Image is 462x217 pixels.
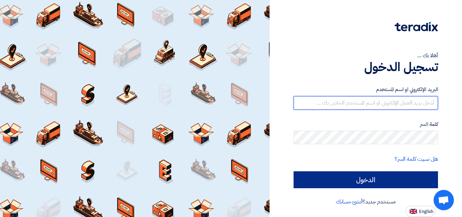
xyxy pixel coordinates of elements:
[410,209,417,214] img: en-US.png
[336,198,363,206] a: أنشئ حسابك
[294,96,438,110] input: أدخل بريد العمل الإلكتروني او اسم المستخدم الخاص بك ...
[406,206,435,217] button: English
[434,190,454,210] div: Open chat
[294,171,438,188] input: الدخول
[294,86,438,93] label: البريد الإلكتروني او اسم المستخدم
[395,155,438,163] a: هل نسيت كلمة السر؟
[294,198,438,206] div: مستخدم جديد؟
[395,22,438,31] img: Teradix logo
[294,51,438,60] div: أهلا بك ...
[419,209,433,214] span: English
[294,121,438,128] label: كلمة السر
[294,60,438,74] h1: تسجيل الدخول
